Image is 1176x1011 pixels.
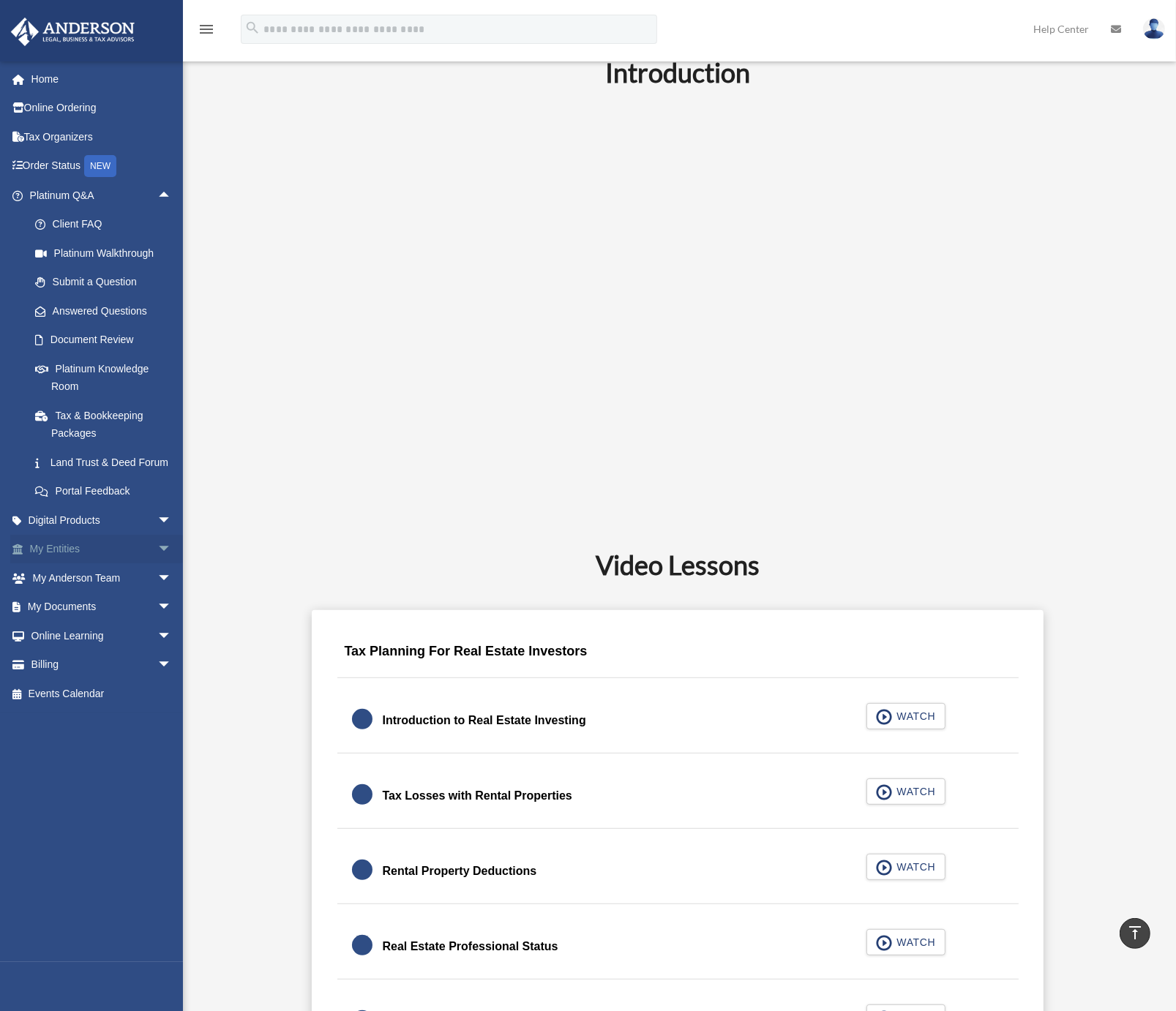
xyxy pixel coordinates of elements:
img: Anderson Advisors Platinum Portal [7,18,139,46]
a: Portal Feedback [20,477,194,506]
a: vertical_align_top [1120,918,1150,949]
a: Document Review [20,326,194,355]
button: WATCH [866,929,945,955]
i: search [244,20,261,36]
a: My Entitiesarrow_drop_down [10,535,194,564]
div: Introduction to Real Estate Investing [383,710,586,731]
div: Rental Property Deductions [383,861,537,882]
a: Platinum Walkthrough [20,238,194,268]
a: Submit a Question [20,268,194,297]
div: Tax Planning For Real Estate Investors [337,633,1019,679]
i: vertical_align_top [1126,924,1144,942]
a: Online Ordering [10,94,194,123]
span: arrow_drop_down [157,621,187,651]
div: Real Estate Professional Status [383,936,558,957]
a: Digital Productsarrow_drop_down [10,505,194,535]
a: Online Learningarrow_drop_down [10,621,194,650]
a: Tax Organizers [10,122,194,151]
span: WATCH [892,935,935,950]
a: Events Calendar [10,679,194,708]
a: Tax Losses with Rental Properties WATCH [352,778,1004,813]
span: WATCH [892,860,935,874]
a: Answered Questions [20,296,194,326]
h2: Introduction [206,54,1149,91]
a: Land Trust & Deed Forum [20,448,194,477]
span: WATCH [892,784,935,799]
img: User Pic [1143,18,1165,40]
span: arrow_drop_up [157,181,187,211]
button: WATCH [866,854,945,880]
a: Real Estate Professional Status WATCH [352,929,1004,964]
span: arrow_drop_down [157,505,187,535]
span: arrow_drop_down [157,563,187,593]
a: menu [198,26,215,38]
button: WATCH [866,703,945,729]
a: Introduction to Real Estate Investing WATCH [352,703,1004,738]
a: Client FAQ [20,210,194,239]
i: menu [198,20,215,38]
span: arrow_drop_down [157,593,187,623]
a: Platinum Q&Aarrow_drop_up [10,181,194,210]
div: NEW [84,155,116,177]
div: Tax Losses with Rental Properties [383,786,572,806]
a: Billingarrow_drop_down [10,650,194,680]
iframe: Introduction to the Tax Toolbox [312,117,1044,529]
span: arrow_drop_down [157,650,187,680]
span: arrow_drop_down [157,535,187,565]
a: My Documentsarrow_drop_down [10,593,194,622]
h2: Video Lessons [206,546,1149,583]
a: Rental Property Deductions WATCH [352,854,1004,889]
a: Order StatusNEW [10,151,194,181]
a: Home [10,64,194,94]
a: My Anderson Teamarrow_drop_down [10,563,194,593]
a: Platinum Knowledge Room [20,354,194,401]
button: WATCH [866,778,945,805]
span: WATCH [892,709,935,724]
a: Tax & Bookkeeping Packages [20,401,194,448]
